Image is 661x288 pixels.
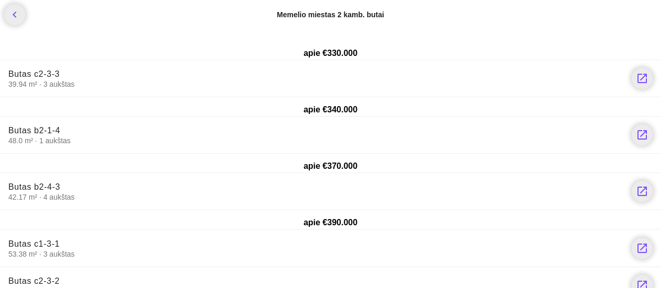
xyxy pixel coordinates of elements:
[8,182,60,191] span: Butas b2-4-3
[4,103,657,116] div: apie €340.000
[277,9,384,20] div: Memelio miestas 2 kamb. butai
[4,47,657,60] div: apie €330.000
[632,238,653,259] a: launch
[8,239,60,248] span: Butas c1-3-1
[8,126,60,135] span: Butas b2-1-4
[636,72,648,85] i: launch
[636,129,648,141] i: launch
[8,136,623,145] span: 48.0 m² · 1 aukštas
[632,181,653,202] a: launch
[4,160,657,172] div: apie €370.000
[4,216,657,229] div: apie €390.000
[8,192,623,202] span: 42.17 m² · 4 aukštas
[632,124,653,145] a: launch
[632,68,653,89] a: launch
[4,4,25,25] a: chevron_left
[8,249,623,259] span: 53.38 m² · 3 aukštas
[636,185,648,198] i: launch
[8,8,21,21] i: chevron_left
[636,242,648,255] i: launch
[8,79,623,89] span: 39.94 m² · 3 aukštas
[8,277,60,285] span: Butas c2-3-2
[8,70,60,78] span: Butas c2-3-3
